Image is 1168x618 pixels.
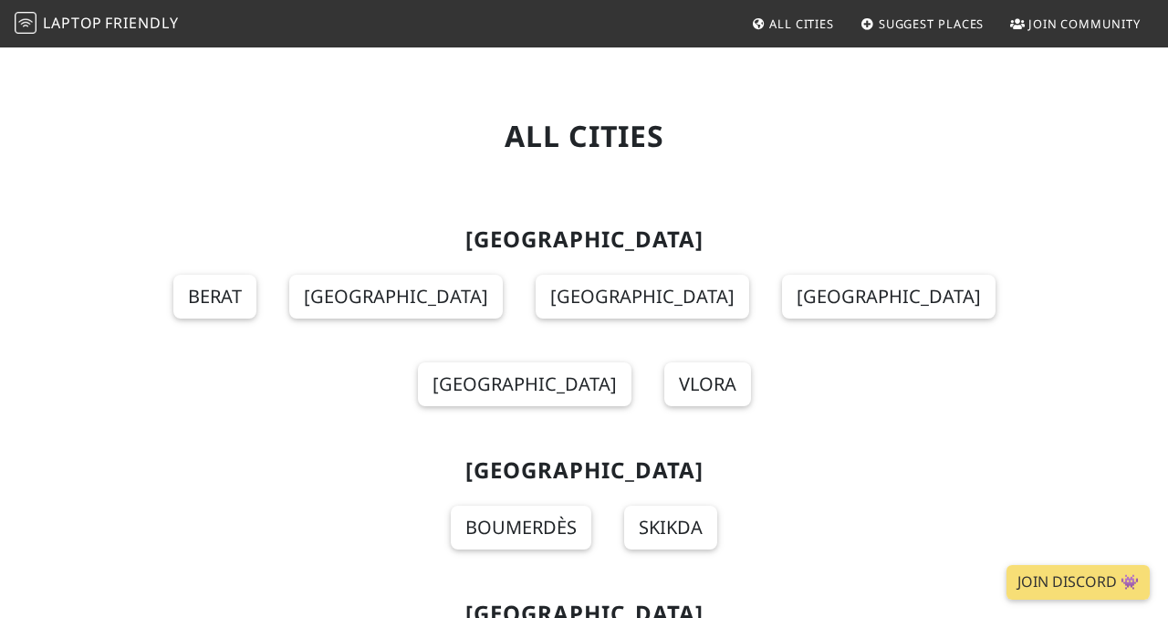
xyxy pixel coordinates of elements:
[624,506,717,550] a: Skikda
[43,13,102,33] span: Laptop
[769,16,834,32] span: All Cities
[1003,7,1148,40] a: Join Community
[536,275,749,319] a: [GEOGRAPHIC_DATA]
[853,7,992,40] a: Suggest Places
[744,7,841,40] a: All Cities
[451,506,591,550] a: Boumerdès
[75,457,1093,484] h2: [GEOGRAPHIC_DATA]
[105,13,178,33] span: Friendly
[1006,565,1150,600] a: Join Discord 👾
[173,275,256,319] a: Berat
[879,16,985,32] span: Suggest Places
[782,275,996,319] a: [GEOGRAPHIC_DATA]
[75,119,1093,153] h1: All Cities
[15,8,179,40] a: LaptopFriendly LaptopFriendly
[664,362,751,406] a: Vlora
[75,226,1093,253] h2: [GEOGRAPHIC_DATA]
[289,275,503,319] a: [GEOGRAPHIC_DATA]
[418,362,631,406] a: [GEOGRAPHIC_DATA]
[15,12,36,34] img: LaptopFriendly
[1028,16,1141,32] span: Join Community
